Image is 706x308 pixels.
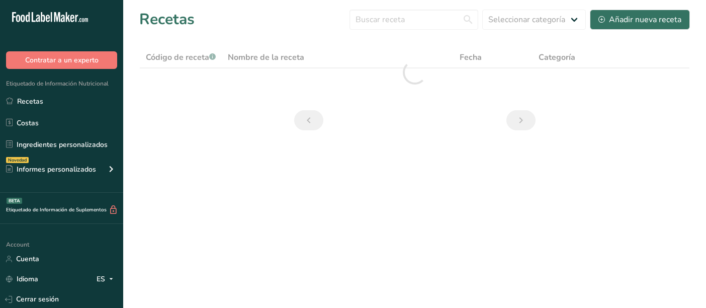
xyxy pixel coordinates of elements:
button: Añadir nueva receta [590,10,690,30]
div: ES [97,273,117,285]
div: Informes personalizados [6,164,96,175]
button: Contratar a un experto [6,51,117,69]
h1: Recetas [139,8,195,31]
div: Novedad [6,157,29,163]
a: Siguiente página [506,110,536,130]
div: Añadir nueva receta [598,14,681,26]
a: Página anterior [294,110,323,130]
div: BETA [7,198,22,204]
input: Buscar receta [349,10,478,30]
a: Idioma [6,270,38,288]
